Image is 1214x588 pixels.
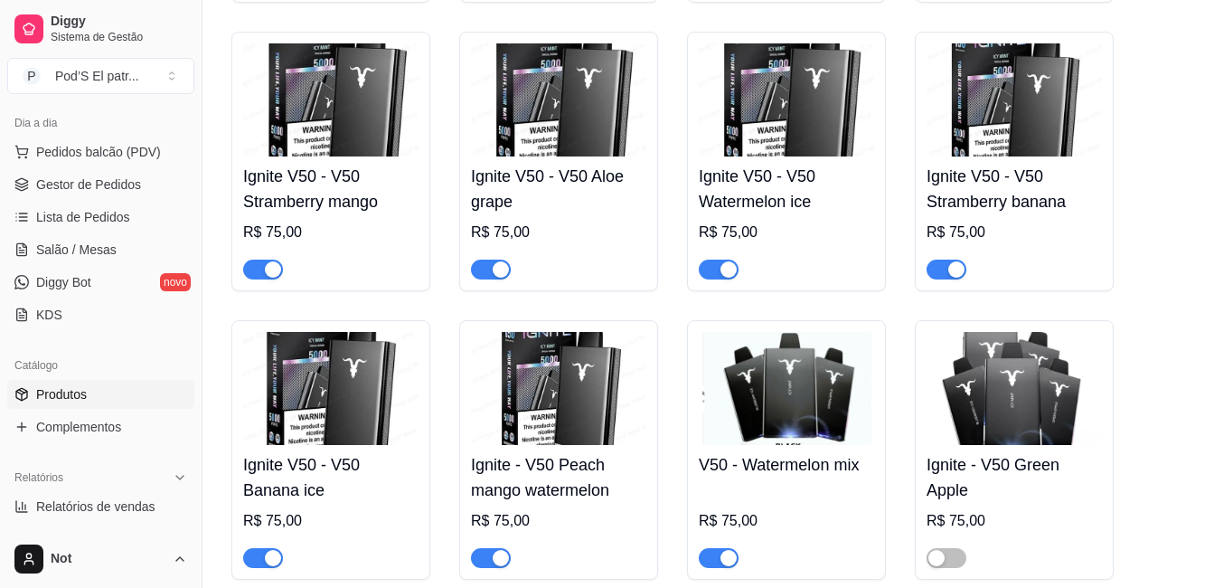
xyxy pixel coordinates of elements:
[7,351,194,380] div: Catálogo
[471,43,646,156] img: product-image
[699,510,874,532] div: R$ 75,00
[927,222,1102,243] div: R$ 75,00
[7,525,194,554] a: Relatório de clientes
[7,268,194,297] a: Diggy Botnovo
[7,109,194,138] div: Dia a dia
[243,222,419,243] div: R$ 75,00
[927,43,1102,156] img: product-image
[51,30,187,44] span: Sistema de Gestão
[927,510,1102,532] div: R$ 75,00
[36,143,161,161] span: Pedidos balcão (PDV)
[7,537,194,581] button: Not
[36,273,91,291] span: Diggy Bot
[51,14,187,30] span: Diggy
[55,67,139,85] div: Pod’S El patr ...
[243,164,419,214] h4: Ignite V50 - V50 Stramberry mango
[7,170,194,199] a: Gestor de Pedidos
[471,164,646,214] h4: Ignite V50 - V50 Aloe grape
[699,222,874,243] div: R$ 75,00
[699,164,874,214] h4: Ignite V50 - V50 Watermelon ice
[7,58,194,94] button: Select a team
[7,413,194,441] a: Complementos
[471,452,646,503] h4: Ignite - V50 Peach mango watermelon
[36,418,121,436] span: Complementos
[243,452,419,503] h4: Ignite V50 - V50 Banana ice
[36,498,155,516] span: Relatórios de vendas
[36,175,141,194] span: Gestor de Pedidos
[471,510,646,532] div: R$ 75,00
[51,551,165,567] span: Not
[7,7,194,51] a: DiggySistema de Gestão
[471,222,646,243] div: R$ 75,00
[7,492,194,521] a: Relatórios de vendas
[927,164,1102,214] h4: Ignite V50 - V50 Stramberry banana
[927,332,1102,445] img: product-image
[699,332,874,445] img: product-image
[7,138,194,166] button: Pedidos balcão (PDV)
[243,43,419,156] img: product-image
[243,332,419,445] img: product-image
[927,452,1102,503] h4: Ignite - V50 Green Apple
[36,241,117,259] span: Salão / Mesas
[36,385,87,403] span: Produtos
[23,67,41,85] span: P
[14,470,63,485] span: Relatórios
[699,452,874,478] h4: V50 - Watermelon mix
[7,203,194,232] a: Lista de Pedidos
[36,306,62,324] span: KDS
[699,43,874,156] img: product-image
[7,380,194,409] a: Produtos
[471,332,646,445] img: product-image
[243,510,419,532] div: R$ 75,00
[7,300,194,329] a: KDS
[36,208,130,226] span: Lista de Pedidos
[7,235,194,264] a: Salão / Mesas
